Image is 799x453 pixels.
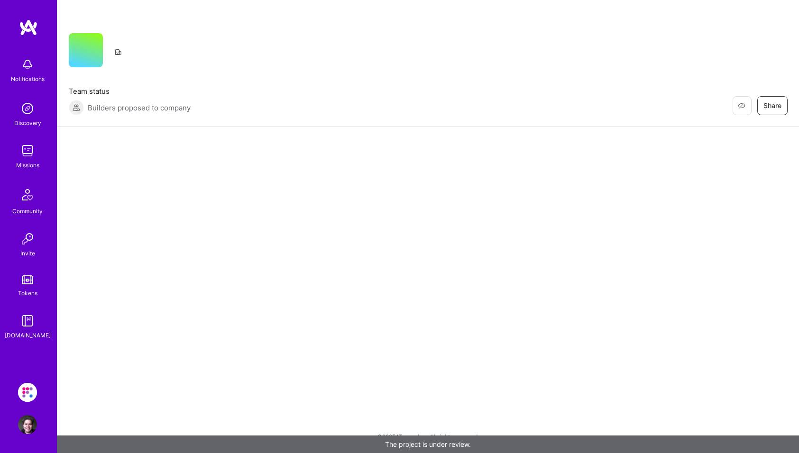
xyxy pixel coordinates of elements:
i: icon EyeClosed [738,102,745,109]
img: bell [18,55,37,74]
span: Team status [69,86,191,96]
img: Evinced: Learning portal and AI content generation [18,383,37,402]
img: User Avatar [18,415,37,434]
img: discovery [18,99,37,118]
div: Invite [20,248,35,258]
a: User Avatar [16,415,39,434]
div: [DOMAIN_NAME] [5,330,51,340]
div: Missions [16,160,39,170]
a: Evinced: Learning portal and AI content generation [16,383,39,402]
img: logo [19,19,38,36]
div: Discovery [14,118,41,128]
img: Community [16,183,39,206]
img: Invite [18,229,37,248]
img: tokens [22,275,33,284]
button: Share [757,96,788,115]
div: Tokens [18,288,37,298]
div: Community [12,206,43,216]
span: Share [763,101,781,110]
div: The project is under review. [57,435,799,453]
i: icon CompanyGray [114,48,122,56]
img: guide book [18,311,37,330]
span: Builders proposed to company [88,103,191,113]
img: Builders proposed to company [69,100,84,115]
div: Notifications [11,74,45,84]
img: teamwork [18,141,37,160]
